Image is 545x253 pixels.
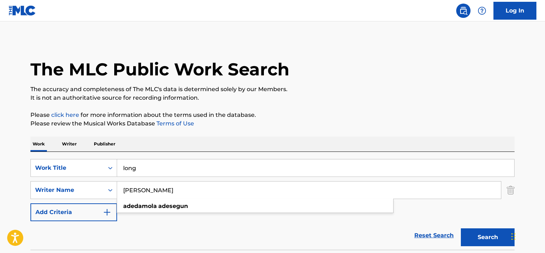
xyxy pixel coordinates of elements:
[30,137,47,152] p: Work
[30,85,515,94] p: The accuracy and completeness of The MLC's data is determined solely by our Members.
[30,94,515,102] p: It is not an authoritative source for recording information.
[411,228,457,243] a: Reset Search
[158,203,188,209] strong: adesegun
[35,164,100,172] div: Work Title
[51,111,79,118] a: click here
[475,4,489,18] div: Help
[35,186,100,194] div: Writer Name
[461,228,515,246] button: Search
[509,219,545,253] div: চ্যাট উইজেট
[92,137,117,152] p: Publisher
[493,2,536,20] a: Log In
[9,5,36,16] img: MLC Logo
[30,111,515,119] p: Please for more information about the terms used in the database.
[103,208,111,217] img: 9d2ae6d4665cec9f34b9.svg
[123,203,157,209] strong: adedamola
[478,6,486,15] img: help
[30,119,515,128] p: Please review the Musical Works Database
[509,219,545,253] iframe: Chat Widget
[507,181,515,199] img: Delete Criterion
[456,4,471,18] a: Public Search
[30,159,515,250] form: Search Form
[30,59,289,80] h1: The MLC Public Work Search
[155,120,194,127] a: Terms of Use
[60,137,79,152] p: Writer
[30,203,117,221] button: Add Criteria
[459,6,468,15] img: search
[511,226,516,247] div: টেনে আনুন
